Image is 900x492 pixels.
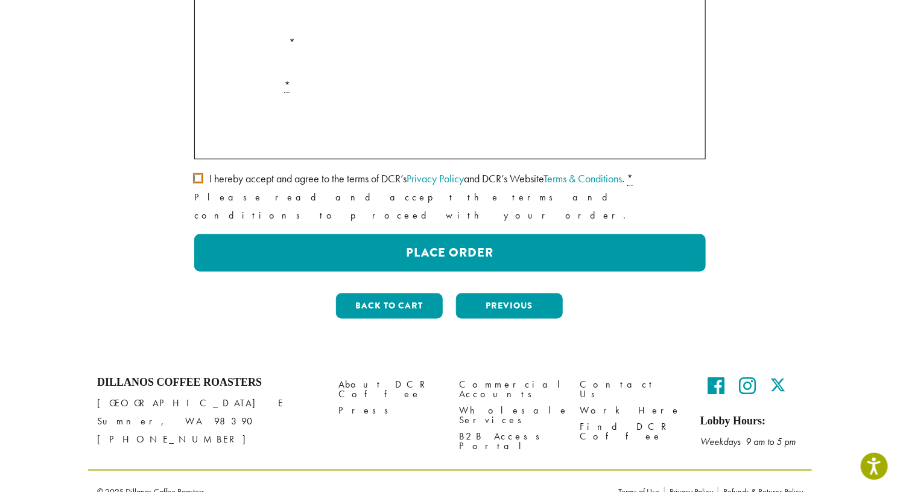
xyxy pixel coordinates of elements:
p: [GEOGRAPHIC_DATA] E Sumner, WA 98390 [PHONE_NUMBER] [97,394,320,449]
h5: Lobby Hours: [700,415,803,428]
a: Terms & Conditions [543,171,622,185]
a: Commercial Accounts [459,376,562,402]
a: About DCR Coffee [338,376,441,402]
abbr: required [627,171,633,186]
a: Contact Us [580,376,682,402]
abbr: required [284,78,290,93]
p: Please read and accept the terms and conditions to proceed with your order. [194,188,706,225]
a: Privacy Policy [407,171,464,185]
input: I hereby accept and agree to the terms of DCR’sPrivacy Policyand DCR’s WebsiteTerms & Conditions. * [194,174,202,182]
a: Work Here [580,402,682,418]
button: Back to cart [336,293,443,319]
a: Press [338,402,441,418]
button: Place Order [194,234,706,272]
a: Find DCR Coffee [580,419,682,445]
em: Weekdays 9 am to 5 pm [700,435,796,448]
h4: Dillanos Coffee Roasters [97,376,320,389]
button: Previous [456,293,563,319]
a: Wholesale Services [459,402,562,428]
span: I hereby accept and agree to the terms of DCR’s and DCR’s Website . [209,171,624,185]
a: B2B Access Portal [459,429,562,455]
